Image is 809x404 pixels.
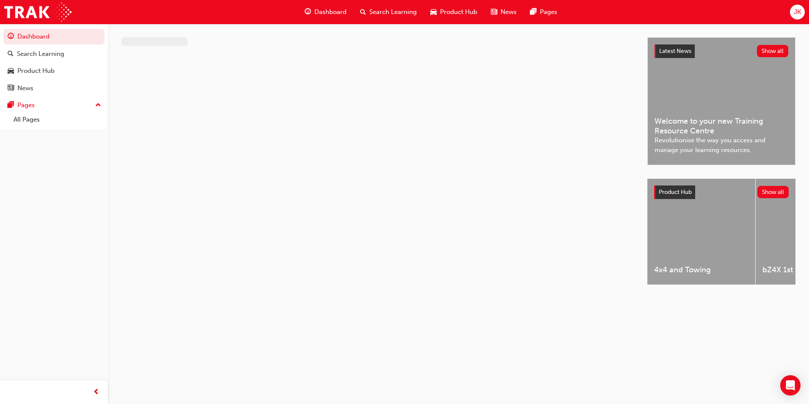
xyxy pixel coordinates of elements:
[298,3,353,21] a: guage-iconDashboard
[654,185,789,199] a: Product HubShow all
[659,188,692,196] span: Product Hub
[4,3,72,22] img: Trak
[17,83,33,93] div: News
[647,179,755,285] a: 4x4 and Towing
[8,85,14,92] span: news-icon
[3,46,105,62] a: Search Learning
[523,3,564,21] a: pages-iconPages
[757,45,789,57] button: Show all
[305,7,311,17] span: guage-icon
[93,387,99,398] span: prev-icon
[3,97,105,113] button: Pages
[353,3,424,21] a: search-iconSearch Learning
[360,7,366,17] span: search-icon
[655,136,788,155] span: Revolutionise the way you access and manage your learning resources.
[655,44,788,58] a: Latest NewsShow all
[17,66,55,76] div: Product Hub
[440,7,477,17] span: Product Hub
[3,27,105,97] button: DashboardSearch LearningProduct HubNews
[430,7,437,17] span: car-icon
[95,100,101,111] span: up-icon
[659,47,691,55] span: Latest News
[757,186,789,198] button: Show all
[540,7,557,17] span: Pages
[314,7,347,17] span: Dashboard
[794,7,801,17] span: JK
[647,37,795,165] a: Latest NewsShow allWelcome to your new Training Resource CentreRevolutionise the way you access a...
[3,80,105,96] a: News
[17,100,35,110] div: Pages
[369,7,417,17] span: Search Learning
[491,7,497,17] span: news-icon
[3,63,105,79] a: Product Hub
[530,7,537,17] span: pages-icon
[780,375,801,396] div: Open Intercom Messenger
[8,33,14,41] span: guage-icon
[654,265,748,275] span: 4x4 and Towing
[424,3,484,21] a: car-iconProduct Hub
[501,7,517,17] span: News
[8,67,14,75] span: car-icon
[8,50,14,58] span: search-icon
[790,5,805,19] button: JK
[8,102,14,109] span: pages-icon
[484,3,523,21] a: news-iconNews
[10,113,105,126] a: All Pages
[3,29,105,44] a: Dashboard
[655,116,788,136] span: Welcome to your new Training Resource Centre
[17,49,64,59] div: Search Learning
